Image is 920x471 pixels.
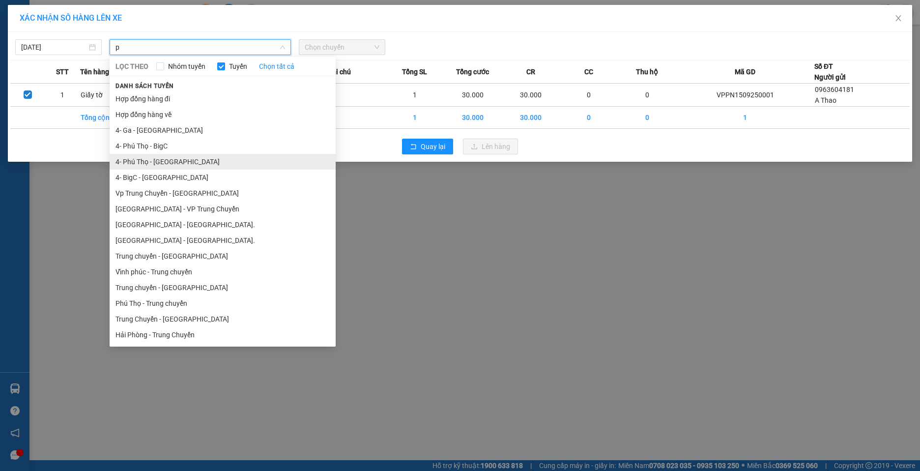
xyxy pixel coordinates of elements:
[463,139,518,154] button: uploadLên hàng
[444,107,502,129] td: 30.000
[305,40,379,55] span: Chọn chuyến
[259,61,294,72] a: Chọn tất cả
[80,66,109,77] span: Tên hàng
[618,107,676,129] td: 0
[386,107,444,129] td: 1
[110,327,336,343] li: Hải Phòng - Trung Chuyển
[110,154,336,170] li: 4- Phú Thọ - [GEOGRAPHIC_DATA]
[110,82,180,90] span: Danh sách tuyến
[110,217,336,233] li: [GEOGRAPHIC_DATA] - [GEOGRAPHIC_DATA].
[110,248,336,264] li: Trung chuyển - [GEOGRAPHIC_DATA]
[560,107,618,129] td: 0
[421,141,445,152] span: Quay lại
[526,66,535,77] span: CR
[115,61,148,72] span: LỌC THEO
[110,91,336,107] li: Hợp đồng hàng đi
[20,13,122,23] span: XÁC NHẬN SỐ HÀNG LÊN XE
[502,107,560,129] td: 30.000
[676,107,814,129] td: 1
[815,86,854,93] span: 0963604181
[815,96,836,104] span: A Thao
[885,5,912,32] button: Close
[676,84,814,107] td: VPPN1509250001
[327,84,385,107] td: ---
[456,66,489,77] span: Tổng cước
[92,24,411,36] li: Số 10 ngõ 15 Ngọc Hồi, Q.[PERSON_NAME], [GEOGRAPHIC_DATA]
[110,311,336,327] li: Trung Chuyển - [GEOGRAPHIC_DATA]
[636,66,658,77] span: Thu hộ
[110,280,336,295] li: Trung chuyển - [GEOGRAPHIC_DATA]
[80,84,138,107] td: Giấy tờ
[110,185,336,201] li: Vp Trung Chuyển - [GEOGRAPHIC_DATA]
[618,84,676,107] td: 0
[584,66,593,77] span: CC
[280,44,286,50] span: down
[110,122,336,138] li: 4- Ga - [GEOGRAPHIC_DATA]
[444,84,502,107] td: 30.000
[45,84,80,107] td: 1
[12,12,61,61] img: logo.jpg
[164,61,209,72] span: Nhóm tuyến
[110,138,336,154] li: 4- Phú Thọ - BigC
[110,170,336,185] li: 4- BigC - [GEOGRAPHIC_DATA]
[894,14,902,22] span: close
[735,66,755,77] span: Mã GD
[110,233,336,248] li: [GEOGRAPHIC_DATA] - [GEOGRAPHIC_DATA].
[21,42,87,53] input: 15/09/2025
[12,71,146,104] b: GỬI : VP [GEOGRAPHIC_DATA]
[814,61,846,83] div: Số ĐT Người gửi
[110,295,336,311] li: Phú Thọ - Trung chuyển
[92,36,411,49] li: Hotline: 19001155
[410,143,417,151] span: rollback
[225,61,251,72] span: Tuyến
[327,66,351,77] span: Ghi chú
[56,66,69,77] span: STT
[110,201,336,217] li: [GEOGRAPHIC_DATA] - VP Trung Chuyển
[110,264,336,280] li: Vĩnh phúc - Trung chuyển
[110,107,336,122] li: Hợp đồng hàng về
[80,107,138,129] td: Tổng cộng
[386,84,444,107] td: 1
[560,84,618,107] td: 0
[402,66,427,77] span: Tổng SL
[502,84,560,107] td: 30.000
[402,139,453,154] button: rollbackQuay lại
